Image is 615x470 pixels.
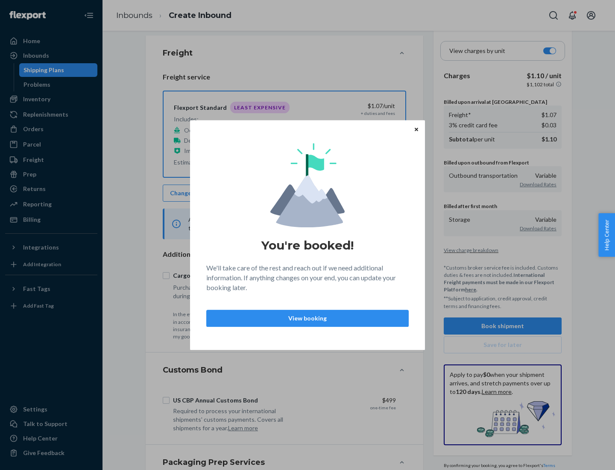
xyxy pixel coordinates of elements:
[270,143,345,227] img: svg+xml,%3Csvg%20viewBox%3D%220%200%20174%20197%22%20fill%3D%22none%22%20xmlns%3D%22http%3A%2F%2F...
[412,124,421,134] button: Close
[206,263,409,293] p: We'll take care of the rest and reach out if we need additional information. If anything changes ...
[214,314,401,323] p: View booking
[206,310,409,327] button: View booking
[261,238,354,253] h1: You're booked!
